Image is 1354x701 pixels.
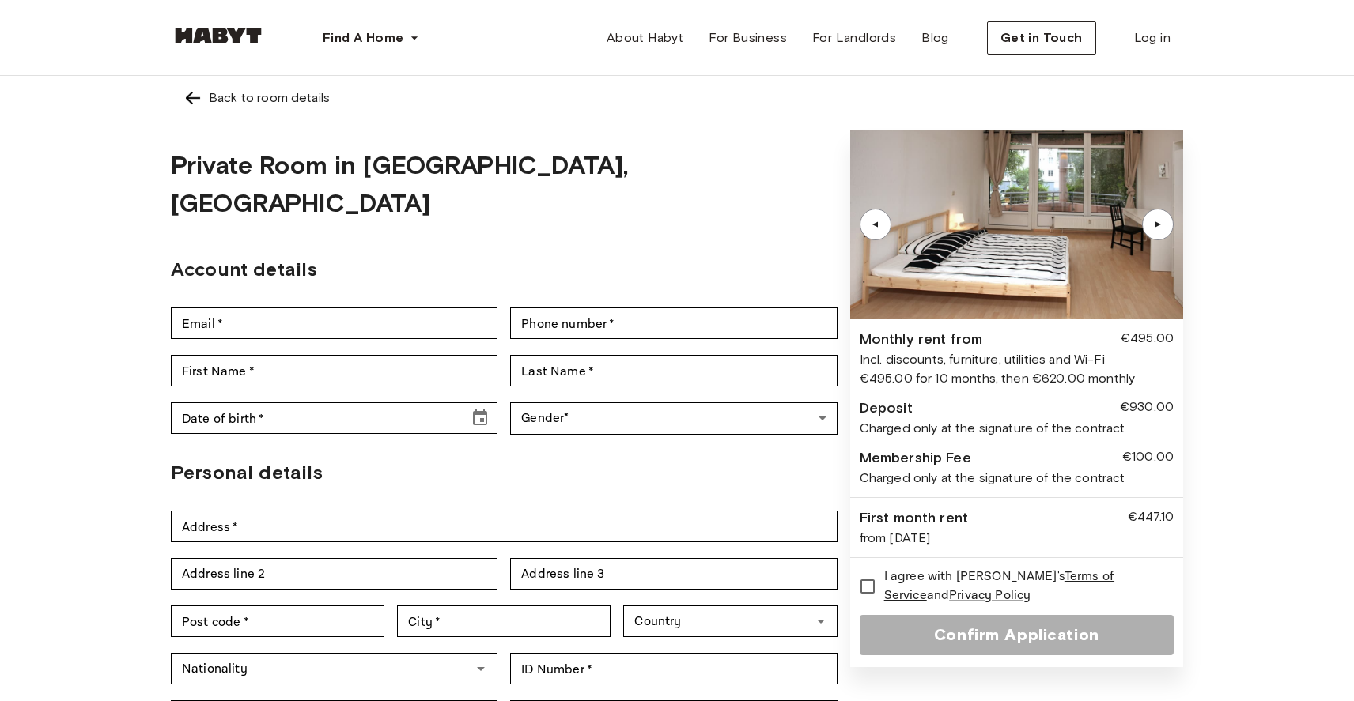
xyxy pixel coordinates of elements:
div: €495.00 for 10 months, then €620.00 monthly [860,369,1174,388]
a: For Landlords [800,22,909,54]
div: from [DATE] [860,529,1174,548]
span: Find A Home [323,28,403,47]
div: First month rent [860,507,968,529]
button: Get in Touch [987,21,1096,55]
span: For Business [709,28,787,47]
div: €495.00 [1121,329,1174,350]
div: Back to room details [209,89,330,107]
div: €930.00 [1120,398,1174,419]
button: Open [810,610,832,632]
div: Membership Fee [860,447,971,469]
h2: Personal details [171,458,838,487]
button: Choose date [464,402,496,434]
a: Left pointing arrowBack to room details [171,76,1183,120]
h2: Account details [171,255,838,284]
div: Charged only at the signature of the contract [860,469,1174,488]
a: Privacy Policy [949,587,1031,604]
img: Habyt [171,28,266,43]
div: ▲ [868,220,883,229]
div: Deposit [860,398,913,419]
span: Blog [921,28,949,47]
div: Monthly rent from [860,329,983,350]
a: Log in [1121,22,1183,54]
div: €447.10 [1128,507,1174,529]
span: About Habyt [607,28,683,47]
div: €100.00 [1122,447,1174,469]
span: Log in [1134,28,1171,47]
a: Blog [909,22,962,54]
button: Open [470,658,492,680]
span: I agree with [PERSON_NAME]'s and [884,567,1161,605]
a: About Habyt [594,22,696,54]
span: For Landlords [812,28,896,47]
div: Charged only at the signature of the contract [860,419,1174,438]
h1: Private Room in [GEOGRAPHIC_DATA], [GEOGRAPHIC_DATA] [171,146,838,222]
div: ▲ [1150,220,1166,229]
button: Find A Home [310,22,432,54]
span: Get in Touch [1000,28,1083,47]
a: For Business [696,22,800,54]
div: Incl. discounts, furniture, utilities and Wi-Fi [860,350,1174,369]
img: Image of the room [850,130,1183,319]
img: Left pointing arrow [183,89,202,107]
